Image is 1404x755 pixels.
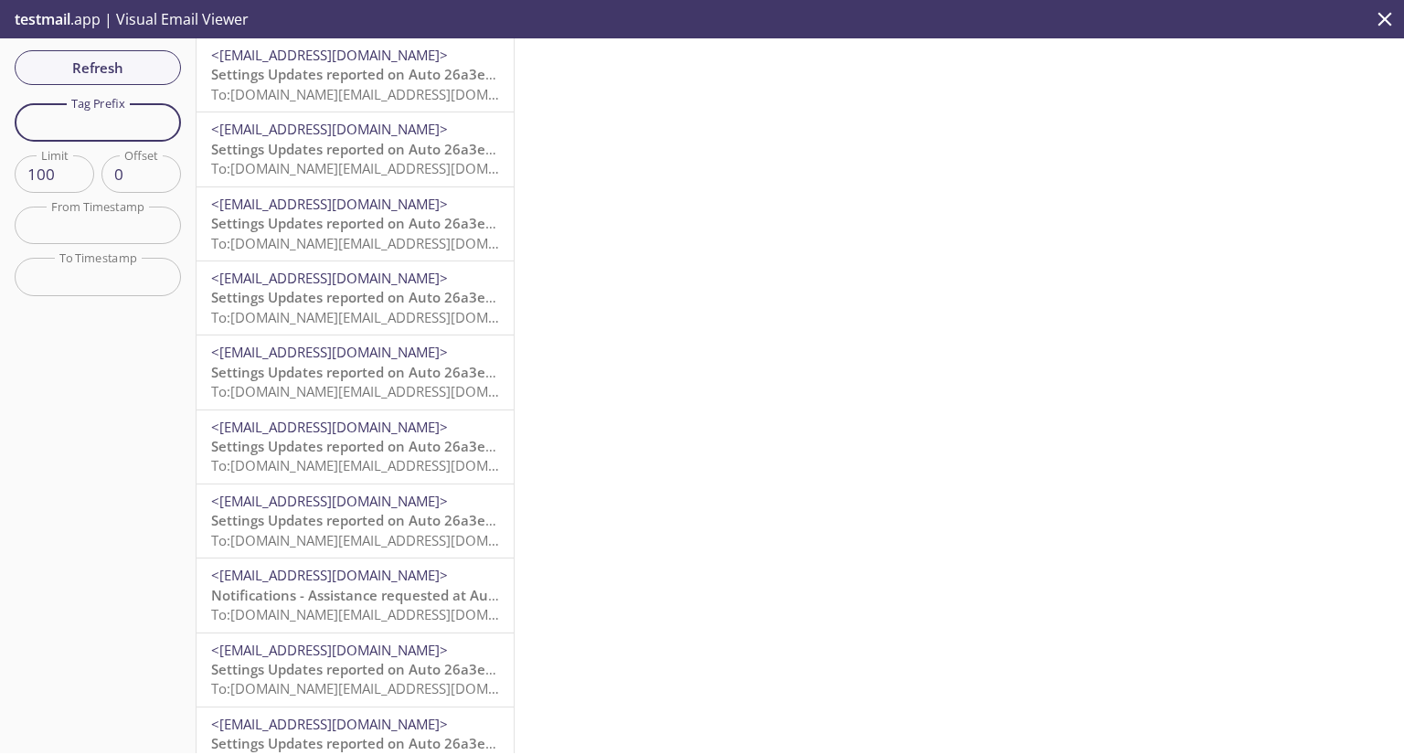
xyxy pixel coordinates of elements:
span: To: [DOMAIN_NAME][EMAIL_ADDRESS][DOMAIN_NAME] [211,382,558,400]
span: Settings Updates reported on Auto 26a3ec3, null, Evolv Technology AppTest - Lab at [DATE] 04:16: [211,363,853,381]
span: To: [DOMAIN_NAME][EMAIL_ADDRESS][DOMAIN_NAME] [211,308,558,326]
span: <[EMAIL_ADDRESS][DOMAIN_NAME]> [211,566,448,584]
span: testmail [15,9,70,29]
div: <[EMAIL_ADDRESS][DOMAIN_NAME]>Settings Updates reported on Auto 26a3ec3, null, Evolv Technology A... [197,187,514,261]
div: <[EMAIL_ADDRESS][DOMAIN_NAME]>Settings Updates reported on Auto 26a3ec3, null, Evolv Technology A... [197,410,514,484]
span: To: [DOMAIN_NAME][EMAIL_ADDRESS][DOMAIN_NAME] [211,234,558,252]
span: Settings Updates reported on Auto 26a3ec3, null, Evolv Technology AppTest - Lab at [DATE] 04:16: [211,288,853,306]
div: <[EMAIL_ADDRESS][DOMAIN_NAME]>Settings Updates reported on Auto 26a3ec3, null, Evolv Technology A... [197,112,514,186]
div: <[EMAIL_ADDRESS][DOMAIN_NAME]>Settings Updates reported on Auto 26a3ec3, null, Evolv Technology A... [197,633,514,707]
span: Settings Updates reported on Auto 26a3ec3, null, Evolv Technology AppTest - Lab at [DATE] 04:16: [211,511,853,529]
span: <[EMAIL_ADDRESS][DOMAIN_NAME]> [211,46,448,64]
span: <[EMAIL_ADDRESS][DOMAIN_NAME]> [211,120,448,138]
div: <[EMAIL_ADDRESS][DOMAIN_NAME]>Notifications - Assistance requested at Auto 26a3ec3, null, Evolv T... [197,558,514,632]
div: <[EMAIL_ADDRESS][DOMAIN_NAME]>Settings Updates reported on Auto 26a3ec3, null, Evolv Technology A... [197,484,514,558]
span: <[EMAIL_ADDRESS][DOMAIN_NAME]> [211,715,448,733]
span: Settings Updates reported on Auto 26a3ec3, null, Evolv Technology AppTest - Lab at [DATE] 04:16: [211,660,853,678]
span: <[EMAIL_ADDRESS][DOMAIN_NAME]> [211,343,448,361]
span: To: [DOMAIN_NAME][EMAIL_ADDRESS][DOMAIN_NAME] [211,159,558,177]
button: Refresh [15,50,181,85]
span: To: [DOMAIN_NAME][EMAIL_ADDRESS][DOMAIN_NAME] [211,605,558,623]
span: Settings Updates reported on Auto 26a3ec3, null, Evolv Technology AppTest - Lab at [DATE] 04:16: [211,214,853,232]
span: <[EMAIL_ADDRESS][DOMAIN_NAME]> [211,418,448,436]
span: To: [DOMAIN_NAME][EMAIL_ADDRESS][DOMAIN_NAME] [211,456,558,474]
span: Settings Updates reported on Auto 26a3ec3, null, Evolv Technology AppTest - Lab at [DATE] 04:16: [211,65,853,83]
span: To: [DOMAIN_NAME][EMAIL_ADDRESS][DOMAIN_NAME] [211,85,558,103]
span: To: [DOMAIN_NAME][EMAIL_ADDRESS][DOMAIN_NAME] [211,679,558,697]
span: Settings Updates reported on Auto 26a3ec3, null, Evolv Technology AppTest - Lab at [DATE] 04:16: [211,140,853,158]
div: <[EMAIL_ADDRESS][DOMAIN_NAME]>Settings Updates reported on Auto 26a3ec3, null, Evolv Technology A... [197,335,514,409]
div: <[EMAIL_ADDRESS][DOMAIN_NAME]>Settings Updates reported on Auto 26a3ec3, null, Evolv Technology A... [197,38,514,112]
span: Notifications - Assistance requested at Auto 26a3ec3, null, Evolv Technology AppTest - Lab [211,586,806,604]
span: <[EMAIL_ADDRESS][DOMAIN_NAME]> [211,195,448,213]
span: <[EMAIL_ADDRESS][DOMAIN_NAME]> [211,492,448,510]
span: Refresh [29,56,166,80]
div: <[EMAIL_ADDRESS][DOMAIN_NAME]>Settings Updates reported on Auto 26a3ec3, null, Evolv Technology A... [197,261,514,335]
span: Settings Updates reported on Auto 26a3ec3, null, Evolv Technology AppTest - Lab at [DATE] 04:16: [211,734,853,752]
span: To: [DOMAIN_NAME][EMAIL_ADDRESS][DOMAIN_NAME] [211,531,558,549]
span: <[EMAIL_ADDRESS][DOMAIN_NAME]> [211,269,448,287]
span: Settings Updates reported on Auto 26a3ec3, null, Evolv Technology AppTest - Lab at [DATE] 04:16: [211,437,853,455]
span: <[EMAIL_ADDRESS][DOMAIN_NAME]> [211,641,448,659]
